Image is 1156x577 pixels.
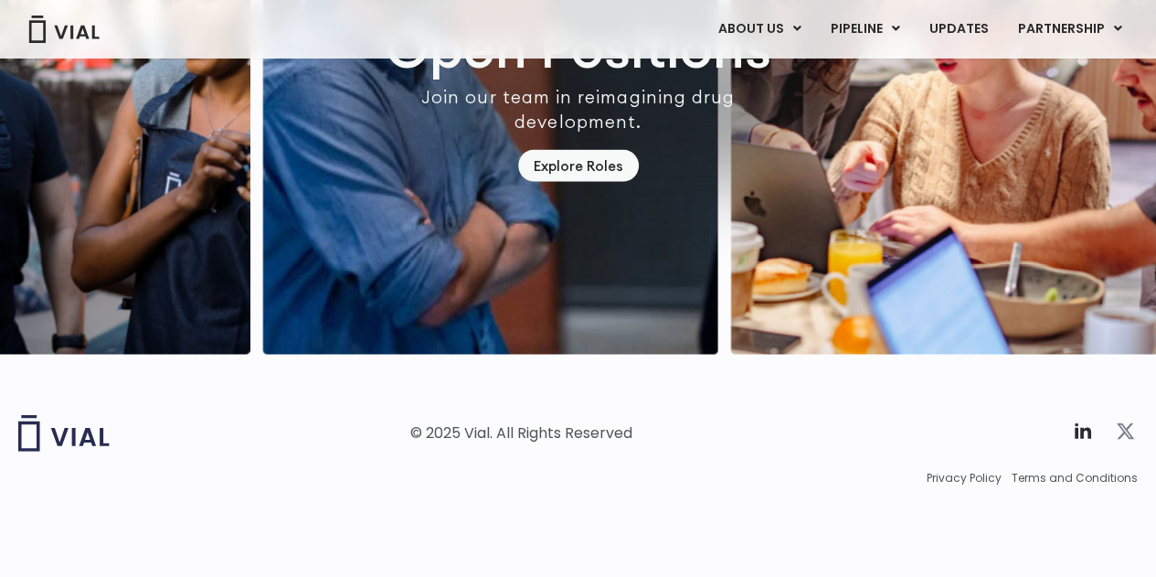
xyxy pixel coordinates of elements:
[410,423,632,443] div: © 2025 Vial. All Rights Reserved
[18,415,110,452] img: Vial logo wih "Vial" spelled out
[1012,470,1138,486] a: Terms and Conditions
[927,470,1002,486] a: Privacy Policy
[1003,14,1137,45] a: PARTNERSHIPMenu Toggle
[27,16,101,43] img: Vial Logo
[518,150,639,182] a: Explore Roles
[816,14,914,45] a: PIPELINEMenu Toggle
[704,14,815,45] a: ABOUT USMenu Toggle
[915,14,1002,45] a: UPDATES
